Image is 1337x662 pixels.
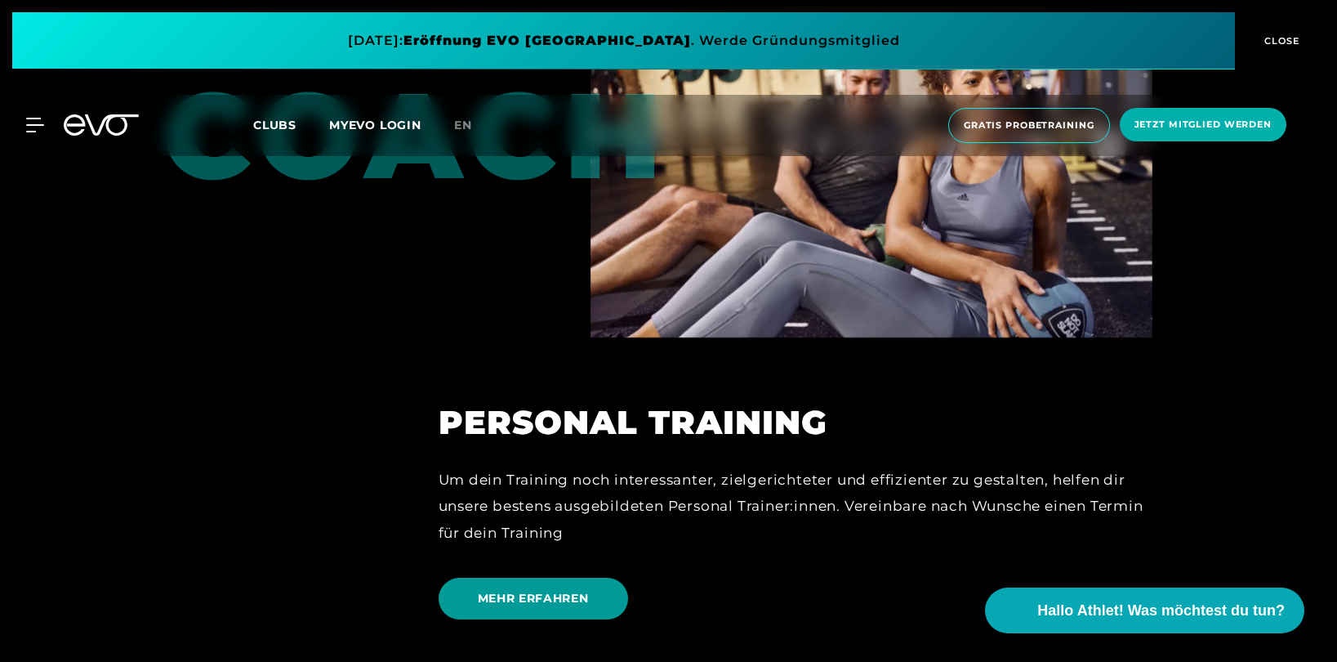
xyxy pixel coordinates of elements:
[163,21,307,196] div: COACH
[454,118,472,132] span: en
[1235,12,1325,69] button: CLOSE
[964,119,1094,132] span: Gratis Probetraining
[454,116,492,135] a: en
[591,21,1152,338] img: PERSONAL TRAINING
[253,117,329,132] a: Clubs
[1260,34,1300,48] span: CLOSE
[439,467,1152,546] div: Um dein Training noch interessanter, zielgerichteter und effizienter zu gestalten, helfen dir uns...
[985,588,1304,633] button: Hallo Athlet! Was möchtest du tun?
[253,118,296,132] span: Clubs
[439,566,635,632] a: MEHR ERFAHREN
[478,590,589,607] span: MEHR ERFAHREN
[1115,108,1291,143] a: Jetzt Mitglied werden
[439,403,1152,442] h2: PERSONAL TRAINING
[943,108,1115,143] a: Gratis Probetraining
[329,118,421,132] a: MYEVO LOGIN
[1134,118,1272,132] span: Jetzt Mitglied werden
[1037,600,1285,622] span: Hallo Athlet! Was möchtest du tun?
